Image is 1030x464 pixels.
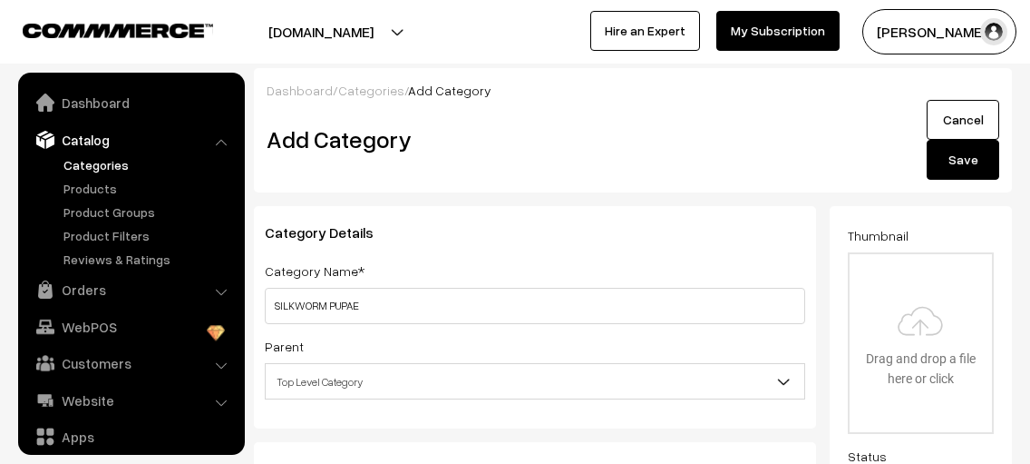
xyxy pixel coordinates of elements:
span: Category Details [265,223,395,242]
input: Category Name [265,288,805,324]
button: Save [927,140,999,180]
span: Add Category [408,83,491,98]
a: Catalog [23,123,238,156]
span: Top Level Category [265,363,805,400]
label: Thumbnail [848,226,909,245]
button: [DOMAIN_NAME] [205,9,437,54]
label: Category Name* [265,262,364,281]
a: Categories [59,155,238,174]
a: Reviews & Ratings [59,250,238,269]
a: Product Groups [59,202,238,222]
a: Categories [338,83,404,98]
a: My Subscription [716,11,840,51]
span: Top Level Category [266,366,804,398]
a: Products [59,179,238,198]
div: / / [267,81,999,100]
a: Hire an Expert [590,11,700,51]
a: WebPOS [23,311,238,343]
button: [PERSON_NAME]… [862,9,1016,54]
img: user [980,18,1007,45]
a: COMMMERCE [23,18,181,40]
a: Orders [23,273,238,306]
a: Website [23,384,238,417]
label: Parent [265,337,304,356]
a: Customers [23,347,238,380]
a: Cancel [927,100,999,140]
a: Dashboard [267,83,333,98]
a: Product Filters [59,226,238,245]
img: COMMMERCE [23,24,213,37]
a: Dashboard [23,86,238,119]
a: Apps [23,420,238,453]
h2: Add Category [267,125,810,153]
